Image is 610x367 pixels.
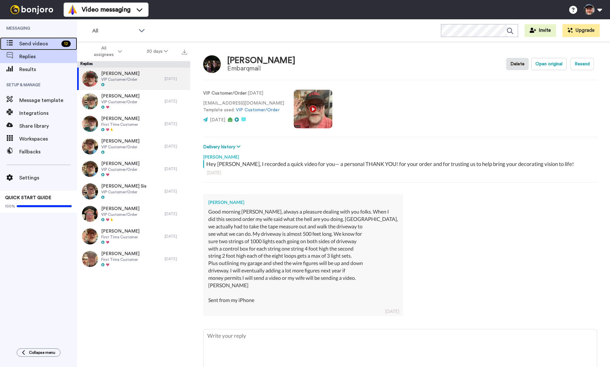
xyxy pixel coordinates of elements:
[203,55,221,73] img: Image of AnnaRose Fedish
[101,251,139,257] span: [PERSON_NAME]
[101,167,139,172] span: VIP Customer/Order
[77,158,190,180] a: [PERSON_NAME]VIP Customer/Order[DATE]
[180,47,189,56] button: Export all results that match these filters now.
[101,228,139,234] span: [PERSON_NAME]
[203,91,247,96] strong: VIP Customer/Order
[19,148,77,156] span: Fallbacks
[19,135,77,143] span: Workspaces
[203,100,284,114] p: [EMAIL_ADDRESS][DOMAIN_NAME] Template used:
[134,46,180,57] button: 30 days
[77,135,190,158] a: [PERSON_NAME]VIP Customer/Order[DATE]
[77,113,190,135] a: [PERSON_NAME]First Time Customer[DATE]
[203,151,597,160] div: [PERSON_NAME]
[227,56,295,65] div: [PERSON_NAME]
[165,211,187,216] div: [DATE]
[101,161,139,167] span: [PERSON_NAME]
[101,183,147,189] span: [PERSON_NAME] Sis
[210,118,225,122] span: [DATE]
[165,189,187,194] div: [DATE]
[208,208,398,311] div: Good morning [PERSON_NAME], always a pleasure dealing with you folks. When I did this second orde...
[19,66,77,73] span: Results
[78,42,134,60] button: All assignees
[165,166,187,171] div: [DATE]
[570,58,594,70] button: Resend
[61,41,71,47] div: 12
[77,90,190,113] a: [PERSON_NAME]VIP Customer/Order[DATE]
[77,225,190,248] a: [PERSON_NAME]First Time Customer[DATE]
[165,144,187,149] div: [DATE]
[77,61,190,68] div: Replies
[92,27,135,35] span: All
[101,212,139,217] span: VIP Customer/Order
[207,170,593,176] div: [DATE]
[82,5,130,14] span: Video messaging
[182,50,187,55] img: export.svg
[206,160,596,168] div: Hey [PERSON_NAME], I recorded a quick video for you— a personal THANK YOU! for your order and for...
[227,65,295,72] div: Embarqmail
[101,138,139,144] span: [PERSON_NAME]
[91,45,117,58] span: All assignees
[562,24,600,37] button: Upgrade
[82,138,98,154] img: 7e02eb65-798b-4aeb-83cd-6ba1a7c1f1c8-thumb.jpg
[82,228,98,244] img: b3565c6f-ca74-48ae-8cea-c6f6b4acfc84-thumb.jpg
[19,40,59,48] span: Send videos
[165,99,187,104] div: [DATE]
[19,53,77,60] span: Replies
[82,251,98,267] img: 13fcc93d-e308-4329-bb42-9f380352c949-thumb.jpg
[19,96,77,104] span: Message template
[101,257,139,262] span: First Time Customer
[165,76,187,81] div: [DATE]
[165,121,187,126] div: [DATE]
[101,70,139,77] span: [PERSON_NAME]
[19,109,77,117] span: Integrations
[236,108,279,112] a: VIP Customer/Order
[101,93,139,99] span: [PERSON_NAME]
[19,122,77,130] span: Share library
[5,204,15,209] span: 100%
[82,93,98,109] img: 1e90fb84-83b5-424a-a589-caf9a0d71845-thumb.jpg
[17,348,60,357] button: Collapse menu
[101,206,139,212] span: [PERSON_NAME]
[29,350,55,355] span: Collapse menu
[77,203,190,225] a: [PERSON_NAME]VIP Customer/Order[DATE]
[77,248,190,270] a: [PERSON_NAME]First Time Customer[DATE]
[82,116,98,132] img: 33da521f-f0f9-4932-a193-53516986218f-thumb.jpg
[101,99,139,105] span: VIP Customer/Order
[203,143,242,151] button: Delivery history
[165,234,187,239] div: [DATE]
[531,58,567,70] button: Open original
[82,161,98,177] img: b78f7391-9d38-4a0d-af66-664d88ebc1f5-thumb.jpg
[8,5,56,14] img: bj-logo-header-white.svg
[77,68,190,90] a: [PERSON_NAME]VIP Customer/Order[DATE]
[101,234,139,240] span: First Time Customer
[101,77,139,82] span: VIP Customer/Order
[385,308,399,315] div: [DATE]
[19,174,77,182] span: Settings
[101,144,139,150] span: VIP Customer/Order
[203,90,284,97] p: : [DATE]
[77,180,190,203] a: [PERSON_NAME] SisVIP Customer/Order[DATE]
[525,24,556,37] button: Invite
[82,183,98,199] img: 39537f28-e30d-4bea-b049-aba568953bcc-thumb.jpg
[82,71,98,87] img: dcc1e25e-5214-4349-bc85-45edb14121e1-thumb.jpg
[67,5,78,15] img: vm-color.svg
[101,189,147,195] span: VIP Customer/Order
[101,122,139,127] span: First Time Customer
[101,115,139,122] span: [PERSON_NAME]
[208,199,398,206] div: [PERSON_NAME]
[165,256,187,261] div: [DATE]
[506,58,529,70] button: Delete
[82,206,98,222] img: 046fb462-78e2-4ee5-a8e4-cfb9a116e6e4-thumb.jpg
[5,196,51,200] span: QUICK START GUIDE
